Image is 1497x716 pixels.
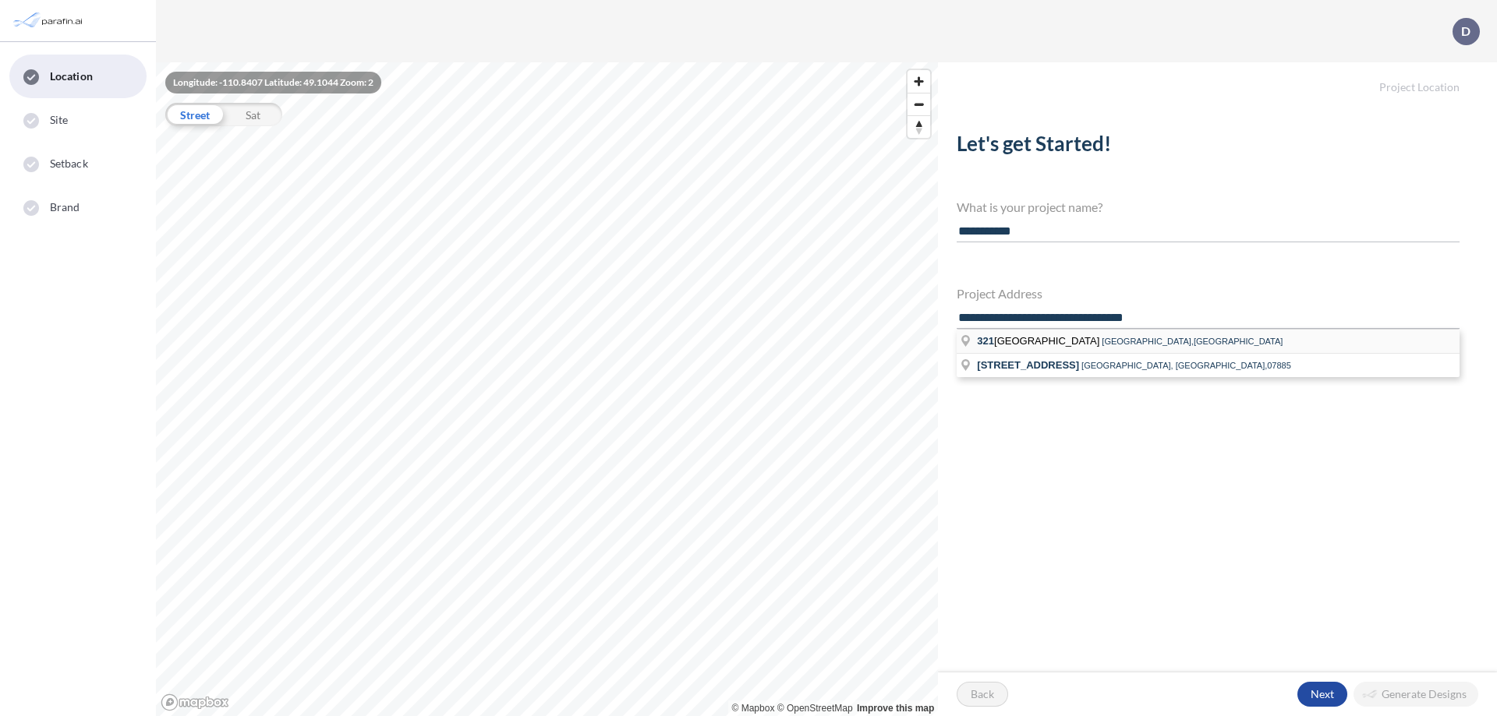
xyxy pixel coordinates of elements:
span: Setback [50,156,88,171]
button: Zoom in [908,70,930,93]
h5: Project Location [938,62,1497,94]
h4: What is your project name? [957,199,1460,214]
p: D [1461,24,1470,38]
button: Next [1297,682,1347,707]
img: Parafin [12,6,87,35]
a: Mapbox homepage [161,693,229,711]
span: [GEOGRAPHIC_DATA],[GEOGRAPHIC_DATA] [1102,337,1283,346]
div: Longitude: -110.8407 Latitude: 49.1044 Zoom: 2 [165,72,381,93]
p: Next [1311,686,1334,702]
a: OpenStreetMap [777,703,853,714]
div: Sat [224,103,282,126]
h2: Let's get Started! [957,132,1460,162]
button: Zoom out [908,93,930,115]
h4: Project Address [957,286,1460,301]
canvas: Map [156,62,938,716]
a: Improve this map [857,703,934,714]
div: Street [165,103,224,126]
span: Zoom out [908,93,930,115]
span: Location [50,69,93,84]
span: [GEOGRAPHIC_DATA], [GEOGRAPHIC_DATA],07885 [1081,361,1291,370]
a: Mapbox [732,703,775,714]
span: [GEOGRAPHIC_DATA] [977,335,1102,347]
span: Brand [50,199,80,215]
span: 321 [977,335,994,347]
span: Reset bearing to north [908,116,930,138]
button: Reset bearing to north [908,115,930,138]
span: Site [50,112,68,128]
span: [STREET_ADDRESS] [977,359,1079,371]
